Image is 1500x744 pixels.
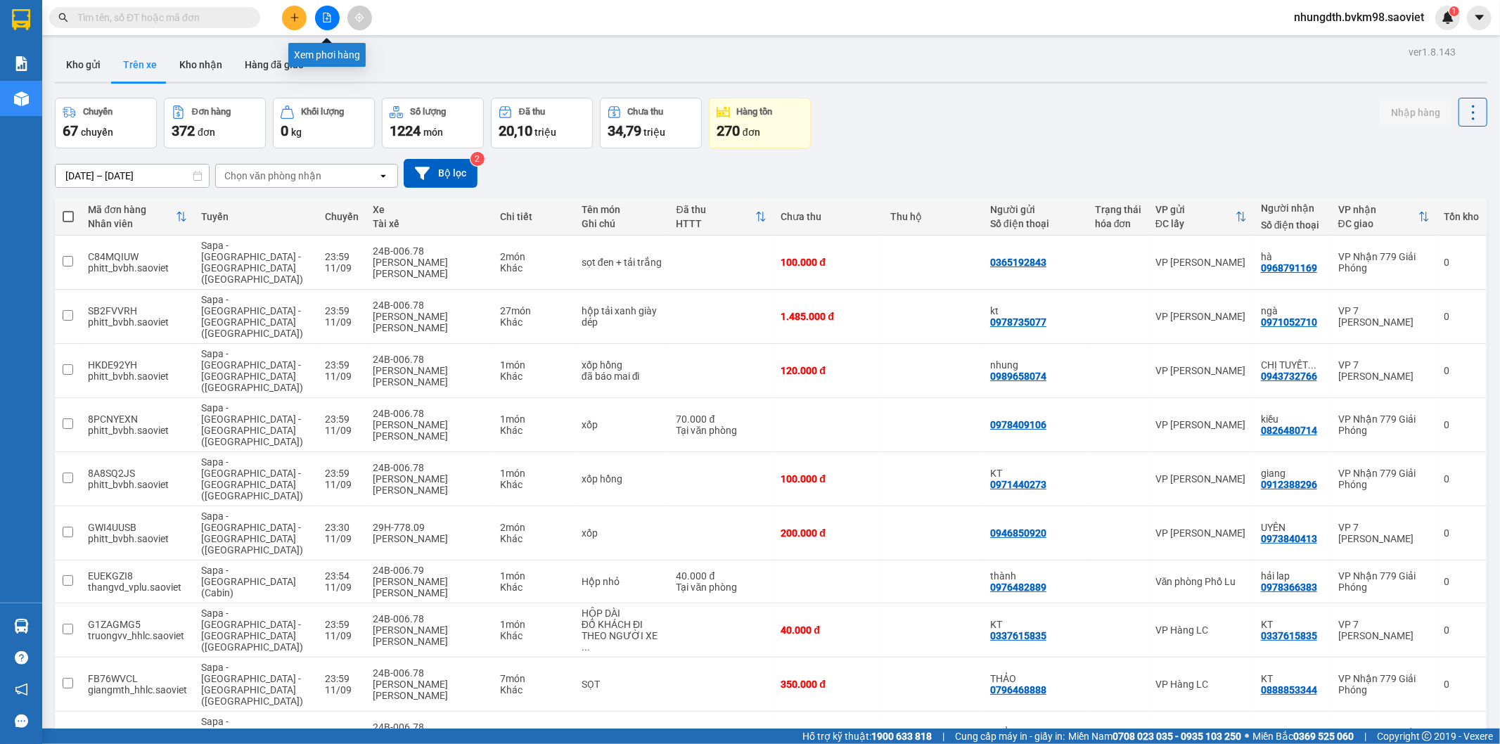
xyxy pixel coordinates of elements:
[582,359,662,371] div: xốp hồng
[201,240,303,285] span: Sapa - [GEOGRAPHIC_DATA] - [GEOGRAPHIC_DATA] ([GEOGRAPHIC_DATA])
[347,6,372,30] button: aim
[1261,468,1324,479] div: giang
[88,359,187,371] div: HKDE92YH
[500,533,568,544] div: Khác
[500,522,568,533] div: 2 món
[1338,570,1430,593] div: VP Nhận 779 Giải Phóng
[500,211,568,222] div: Chi tiết
[500,359,568,371] div: 1 món
[201,211,311,222] div: Tuyến
[55,48,112,82] button: Kho gửi
[1473,11,1486,24] span: caret-down
[55,98,157,148] button: Chuyến67chuyến
[1338,305,1430,328] div: VP 7 [PERSON_NAME]
[1338,218,1418,229] div: ĐC giao
[326,570,359,582] div: 23:54
[1364,729,1366,744] span: |
[1155,218,1236,229] div: ĐC lấy
[88,630,187,641] div: truongvv_hhlc.saoviet
[582,257,662,268] div: sọt đen + tải trắng
[1095,204,1141,215] div: Trạng thái
[1444,419,1479,430] div: 0
[81,198,194,236] th: Toggle SortBy
[88,316,187,328] div: phitt_bvbh.saoviet
[88,262,187,274] div: phitt_bvbh.saoviet
[1261,619,1324,630] div: KT
[326,684,359,695] div: 11/09
[519,107,545,117] div: Đã thu
[582,679,662,690] div: SỌT
[1308,359,1316,371] span: ...
[326,413,359,425] div: 23:59
[326,211,359,222] div: Chuyến
[373,257,487,279] div: [PERSON_NAME] [PERSON_NAME]
[281,122,288,139] span: 0
[88,218,176,229] div: Nhân viên
[410,107,446,117] div: Số lượng
[112,48,168,82] button: Trên xe
[88,522,187,533] div: GWI4UUSB
[582,218,662,229] div: Ghi chú
[608,122,641,139] span: 34,79
[669,198,774,236] th: Toggle SortBy
[990,727,1081,738] div: THẢO
[373,419,487,442] div: [PERSON_NAME] [PERSON_NAME]
[192,107,231,117] div: Đơn hàng
[88,582,187,593] div: thangvd_vplu.saoviet
[326,251,359,262] div: 23:59
[1444,679,1479,690] div: 0
[354,13,364,23] span: aim
[88,425,187,436] div: phitt_bvbh.saoviet
[326,533,359,544] div: 11/09
[802,729,932,744] span: Hỗ trợ kỹ thuật:
[1095,218,1141,229] div: hóa đơn
[990,673,1081,684] div: THẢO
[990,582,1046,593] div: 0976482889
[990,619,1081,630] div: KT
[1338,251,1430,274] div: VP Nhận 779 Giải Phóng
[500,425,568,436] div: Khác
[990,204,1081,215] div: Người gửi
[168,48,233,82] button: Kho nhận
[677,425,767,436] div: Tại văn phòng
[373,300,487,311] div: 24B-006.78
[500,316,568,328] div: Khác
[77,10,243,25] input: Tìm tên, số ĐT hoặc mã đơn
[1444,311,1479,322] div: 0
[373,473,487,496] div: [PERSON_NAME] [PERSON_NAME]
[282,6,307,30] button: plus
[990,630,1046,641] div: 0337615835
[500,673,568,684] div: 7 món
[1155,576,1247,587] div: Văn phòng Phố Lu
[781,624,876,636] div: 40.000 đ
[164,98,266,148] button: Đơn hàng372đơn
[326,479,359,490] div: 11/09
[628,107,664,117] div: Chưa thu
[781,527,876,539] div: 200.000 đ
[1444,576,1479,587] div: 0
[373,218,487,229] div: Tài xế
[88,251,187,262] div: C84MQIUW
[500,570,568,582] div: 1 món
[1444,473,1479,485] div: 0
[88,673,187,684] div: FB76WVCL
[717,122,740,139] span: 270
[201,662,303,707] span: Sapa - [GEOGRAPHIC_DATA] - [GEOGRAPHIC_DATA] ([GEOGRAPHIC_DATA])
[373,667,487,679] div: 24B-006.78
[470,152,485,166] sup: 2
[1261,251,1324,262] div: hà
[373,613,487,624] div: 24B-006.78
[201,608,303,653] span: Sapa - [GEOGRAPHIC_DATA] - [GEOGRAPHIC_DATA] ([GEOGRAPHIC_DATA])
[677,413,767,425] div: 70.000 đ
[201,456,303,501] span: Sapa - [GEOGRAPHIC_DATA] - [GEOGRAPHIC_DATA] ([GEOGRAPHIC_DATA])
[1338,673,1430,695] div: VP Nhận 779 Giải Phóng
[373,679,487,701] div: [PERSON_NAME] [PERSON_NAME]
[871,731,932,742] strong: 1900 633 818
[1261,316,1317,328] div: 0971052710
[373,311,487,333] div: [PERSON_NAME] [PERSON_NAME]
[1444,527,1479,539] div: 0
[326,468,359,479] div: 23:59
[1293,731,1354,742] strong: 0369 525 060
[1444,257,1479,268] div: 0
[373,245,487,257] div: 24B-006.78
